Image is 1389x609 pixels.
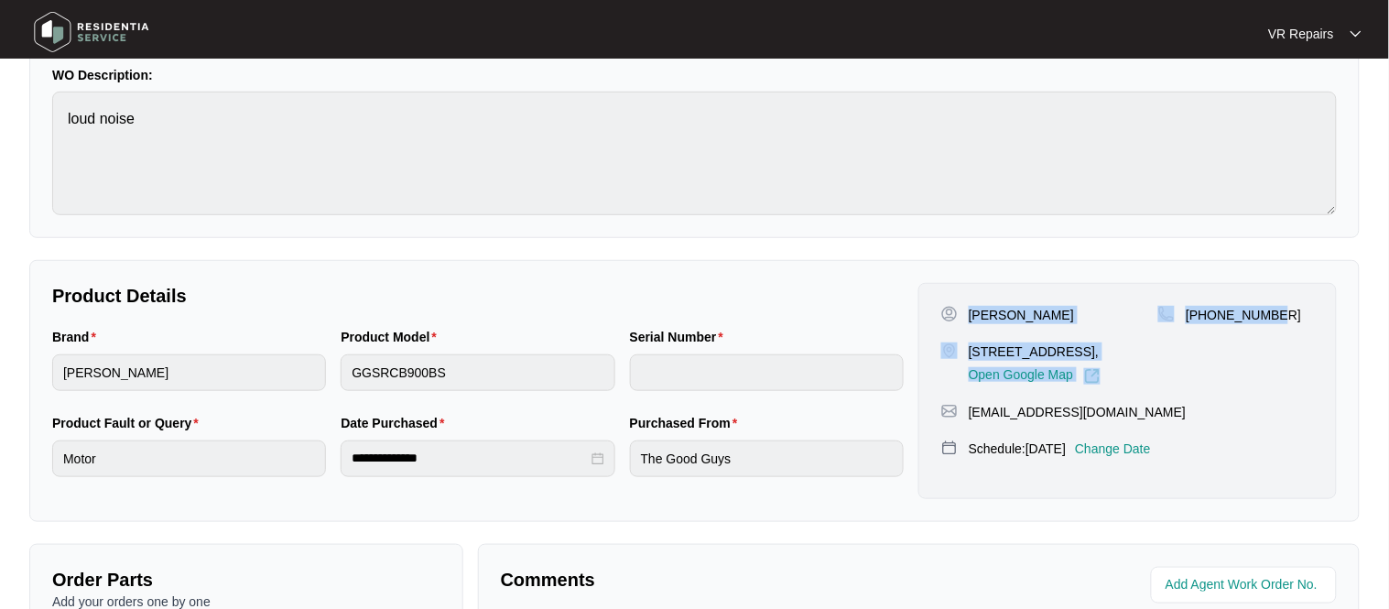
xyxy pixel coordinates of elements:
label: Product Fault or Query [52,414,206,432]
img: residentia service logo [27,5,156,60]
input: Date Purchased [352,449,587,468]
input: Serial Number [630,354,904,391]
p: [EMAIL_ADDRESS][DOMAIN_NAME] [969,403,1186,421]
textarea: loud noise [52,92,1337,215]
p: Product Details [52,283,904,309]
input: Brand [52,354,326,391]
img: map-pin [941,403,958,419]
label: Purchased From [630,414,745,432]
p: Order Parts [52,567,440,593]
p: [PHONE_NUMBER] [1186,306,1301,324]
input: Add Agent Work Order No. [1166,574,1326,596]
label: Brand [52,328,103,346]
input: Purchased From [630,440,904,477]
p: WO Description: [52,66,1337,84]
p: Comments [501,567,906,593]
p: Change Date [1075,440,1151,458]
p: Schedule: [DATE] [969,440,1066,458]
img: map-pin [941,343,958,359]
img: dropdown arrow [1351,29,1362,38]
img: map-pin [941,440,958,456]
p: [PERSON_NAME] [969,306,1074,324]
input: Product Model [341,354,614,391]
p: [STREET_ADDRESS], [969,343,1101,361]
a: Open Google Map [969,368,1101,385]
img: Link-External [1084,368,1101,385]
img: map-pin [1158,306,1175,322]
label: Date Purchased [341,414,451,432]
label: Product Model [341,328,444,346]
p: VR Repairs [1268,25,1334,43]
label: Serial Number [630,328,731,346]
img: user-pin [941,306,958,322]
input: Product Fault or Query [52,440,326,477]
